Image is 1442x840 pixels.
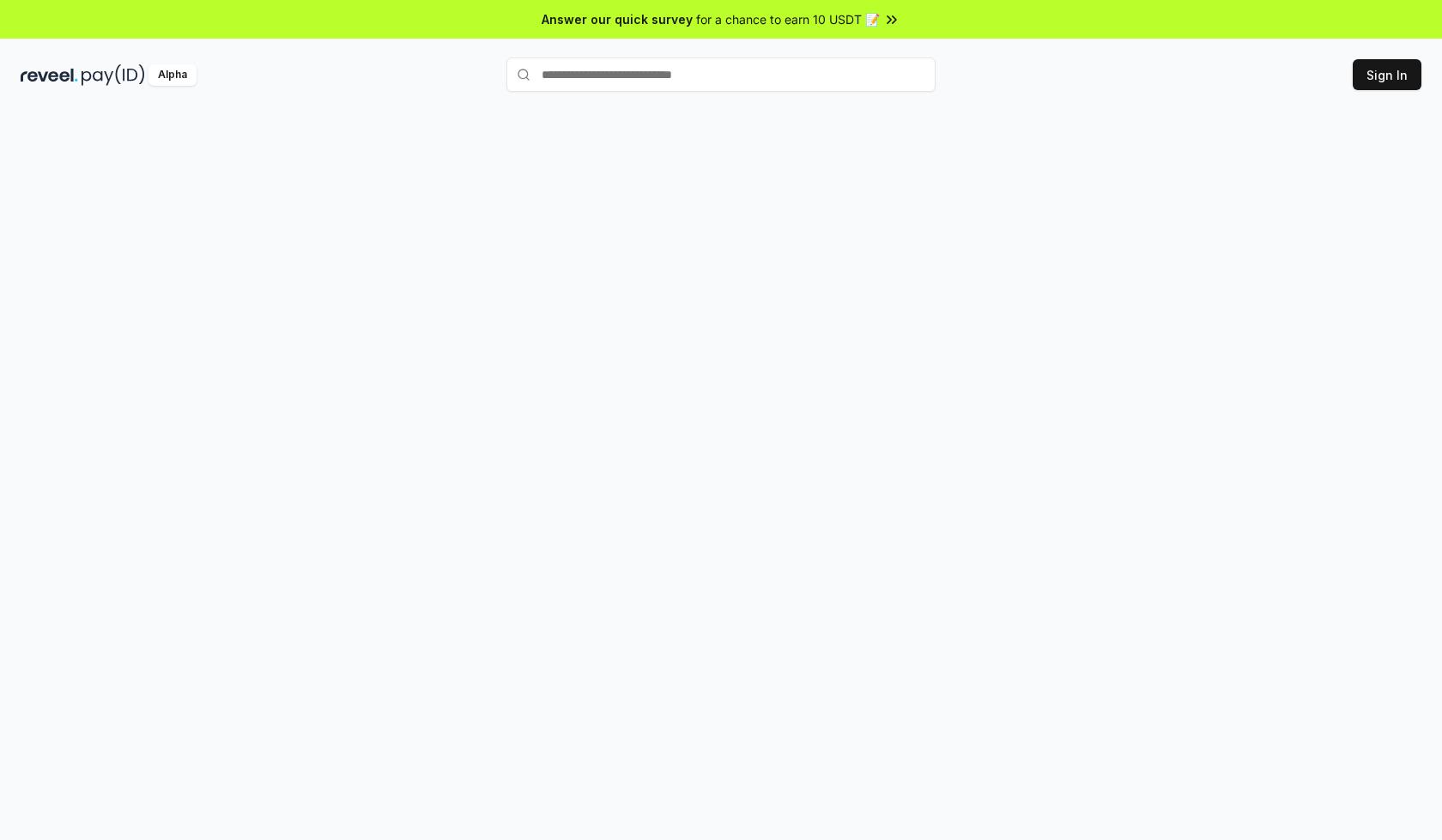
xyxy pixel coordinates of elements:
[542,10,693,28] span: Answer our quick survey
[82,64,145,86] img: pay_id
[696,10,880,28] span: for a chance to earn 10 USDT 📝
[148,64,197,86] div: Alpha
[1353,59,1421,90] button: Sign In
[21,64,78,86] img: reveel_dark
